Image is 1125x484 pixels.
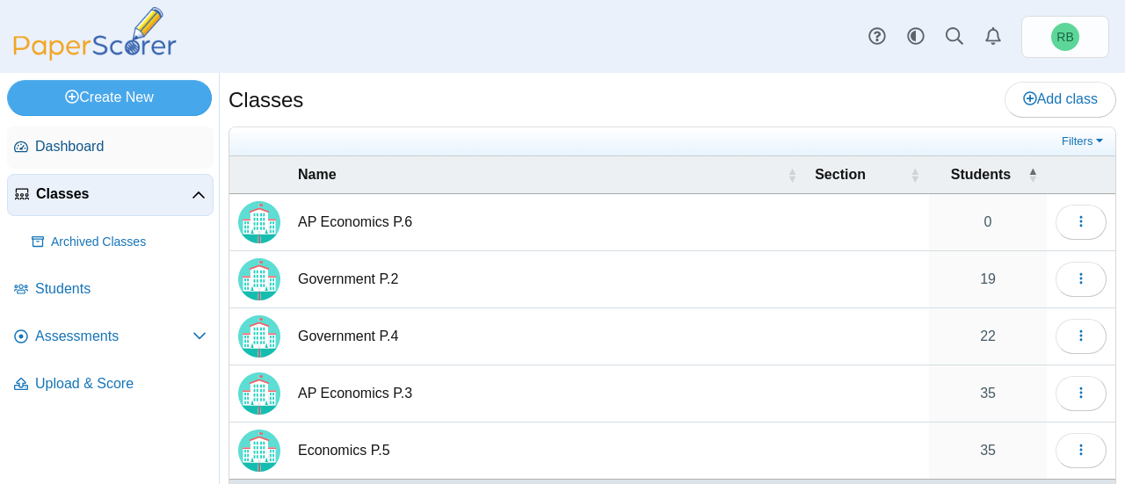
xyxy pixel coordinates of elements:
a: Upload & Score [7,364,214,406]
td: Economics P.5 [289,423,806,480]
a: Students [7,269,214,311]
a: Create New [7,80,212,115]
a: 35 [929,365,1047,422]
a: 19 [929,251,1047,307]
a: Add class [1005,82,1116,117]
span: Name [298,165,783,184]
img: Locally created class [238,315,280,358]
span: Dashboard [35,137,207,156]
img: Locally created class [238,372,280,415]
a: Robert Bartz [1021,16,1109,58]
a: Classes [7,174,214,216]
h1: Classes [229,85,303,115]
span: Section [815,165,906,184]
a: PaperScorer [7,48,183,63]
td: Government P.4 [289,308,806,365]
span: Name : Activate to sort [787,166,797,184]
span: Upload & Score [35,374,207,394]
img: Locally created class [238,258,280,300]
a: Filters [1057,133,1111,150]
span: Archived Classes [51,234,207,251]
span: Section : Activate to sort [910,166,920,184]
span: Students [938,165,1024,184]
td: AP Economics P.6 [289,194,806,251]
td: AP Economics P.3 [289,365,806,423]
span: Assessments [35,327,192,346]
a: Dashboard [7,126,214,169]
a: Archived Classes [25,221,214,264]
img: PaperScorer [7,7,183,61]
a: 35 [929,423,1047,479]
span: Robert Bartz [1051,23,1079,51]
td: Government P.2 [289,251,806,308]
span: Students : Activate to invert sorting [1027,166,1038,184]
img: Locally created class [238,201,280,243]
span: Add class [1023,91,1098,106]
a: 22 [929,308,1047,365]
span: Students [35,279,207,299]
span: Classes [36,184,192,204]
a: Assessments [7,316,214,358]
img: Locally created class [238,430,280,472]
a: Alerts [974,18,1012,56]
span: Robert Bartz [1056,31,1073,43]
a: 0 [929,194,1047,250]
